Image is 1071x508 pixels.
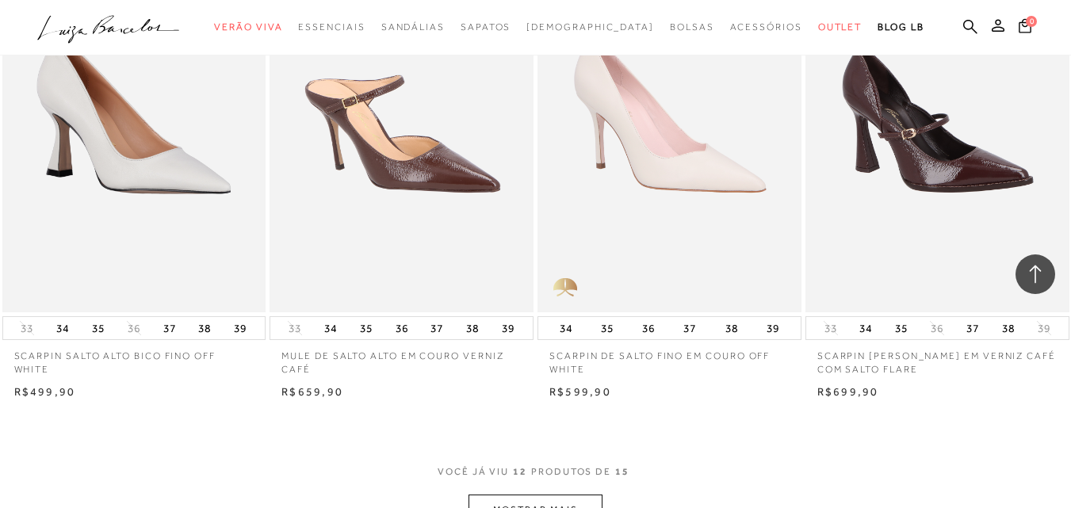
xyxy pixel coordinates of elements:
button: 33 [16,321,38,336]
button: 38 [193,317,216,339]
button: 37 [159,317,181,339]
button: 37 [679,317,701,339]
a: BLOG LB [878,13,924,42]
button: 39 [229,317,251,339]
a: SCARPIN [PERSON_NAME] EM VERNIZ CAFÉ COM SALTO FLARE [805,340,1069,376]
button: 36 [123,321,145,336]
button: 36 [391,317,413,339]
span: Outlet [818,21,863,32]
a: categoryNavScreenReaderText [670,13,714,42]
a: categoryNavScreenReaderText [214,13,282,42]
span: Essenciais [298,21,365,32]
a: categoryNavScreenReaderText [461,13,511,42]
button: 35 [87,317,109,339]
button: 35 [596,317,618,339]
button: 0 [1014,17,1036,39]
button: 39 [762,317,784,339]
button: 38 [461,317,484,339]
button: 35 [355,317,377,339]
span: Acessórios [730,21,802,32]
span: R$499,90 [14,385,76,398]
button: 33 [820,321,842,336]
span: 12 [513,465,527,495]
button: 33 [284,321,306,336]
button: 34 [555,317,577,339]
a: MULE DE SALTO ALTO EM COURO VERNIZ CAFÉ [270,340,534,376]
a: categoryNavScreenReaderText [381,13,445,42]
a: noSubCategoriesText [526,13,654,42]
a: categoryNavScreenReaderText [818,13,863,42]
button: 34 [319,317,342,339]
span: Verão Viva [214,21,282,32]
a: SCARPIN SALTO ALTO BICO FINO OFF WHITE [2,340,266,376]
span: VOCê JÁ VIU [438,465,509,479]
span: PRODUTOS DE [531,465,611,479]
button: 35 [890,317,912,339]
a: categoryNavScreenReaderText [298,13,365,42]
span: Sandálias [381,21,445,32]
span: Bolsas [670,21,714,32]
button: 39 [1033,321,1055,336]
img: golden_caliandra_v6.png [537,265,593,312]
span: Sapatos [461,21,511,32]
button: 36 [926,321,948,336]
button: 36 [637,317,660,339]
span: BLOG LB [878,21,924,32]
a: categoryNavScreenReaderText [730,13,802,42]
span: [DEMOGRAPHIC_DATA] [526,21,654,32]
span: R$599,90 [549,385,611,398]
span: R$699,90 [817,385,879,398]
span: R$659,90 [281,385,343,398]
span: 15 [615,465,629,495]
button: 38 [721,317,743,339]
button: 37 [962,317,984,339]
a: SCARPIN DE SALTO FINO EM COURO OFF WHITE [537,340,801,376]
button: 37 [426,317,448,339]
button: 39 [497,317,519,339]
button: 38 [997,317,1019,339]
button: 34 [52,317,74,339]
button: 34 [855,317,877,339]
span: 0 [1026,16,1037,27]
